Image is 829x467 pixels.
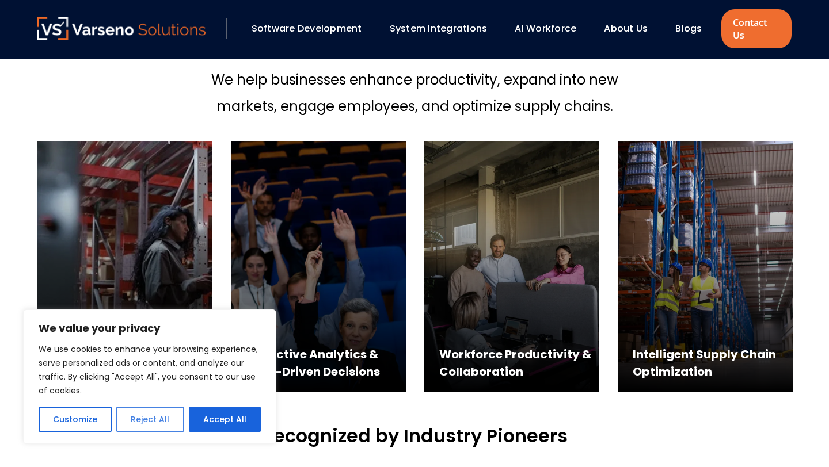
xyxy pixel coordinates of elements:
a: AI Workforce [515,22,576,35]
div: Blogs [670,19,718,39]
p: markets, engage employees, and optimize supply chains. [211,96,618,117]
div: System Integrations [384,19,504,39]
p: We help businesses enhance productivity, expand into new [211,70,618,90]
a: About Us [604,22,648,35]
a: System Integrations [390,22,488,35]
a: Contact Us [721,9,792,48]
div: Workforce Productivity & Collaboration [439,346,599,380]
a: Software Development [252,22,362,35]
button: Accept All [189,407,261,432]
div: About Us [598,19,664,39]
p: We use cookies to enhance your browsing experience, serve personalized ads or content, and analyz... [39,342,261,397]
div: Predictive Analytics & Data-Driven Decisions [246,346,406,380]
p: We value your privacy [39,321,261,335]
button: Customize [39,407,112,432]
a: Blogs [675,22,702,35]
h4: Recognized by Industry Pioneers [262,422,568,450]
div: Intelligent Supply Chain Optimization [633,346,793,380]
div: AI Workforce [509,19,592,39]
div: Software Development [246,19,378,39]
button: Reject All [116,407,184,432]
img: Varseno Solutions – Product Engineering & IT Services [37,17,206,40]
